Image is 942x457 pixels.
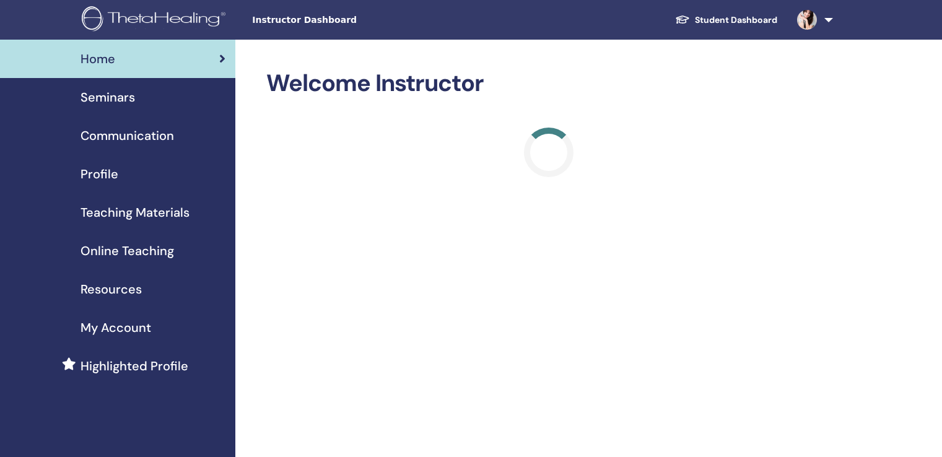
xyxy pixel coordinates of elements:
span: Profile [81,165,118,183]
span: My Account [81,318,151,337]
span: Communication [81,126,174,145]
span: Seminars [81,88,135,107]
span: Instructor Dashboard [252,14,438,27]
img: graduation-cap-white.svg [675,14,690,25]
h2: Welcome Instructor [266,69,831,98]
span: Highlighted Profile [81,357,188,375]
span: Teaching Materials [81,203,190,222]
span: Online Teaching [81,242,174,260]
img: logo.png [82,6,230,34]
span: Home [81,50,115,68]
a: Student Dashboard [665,9,787,32]
img: default.jpg [797,10,817,30]
span: Resources [81,280,142,298]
